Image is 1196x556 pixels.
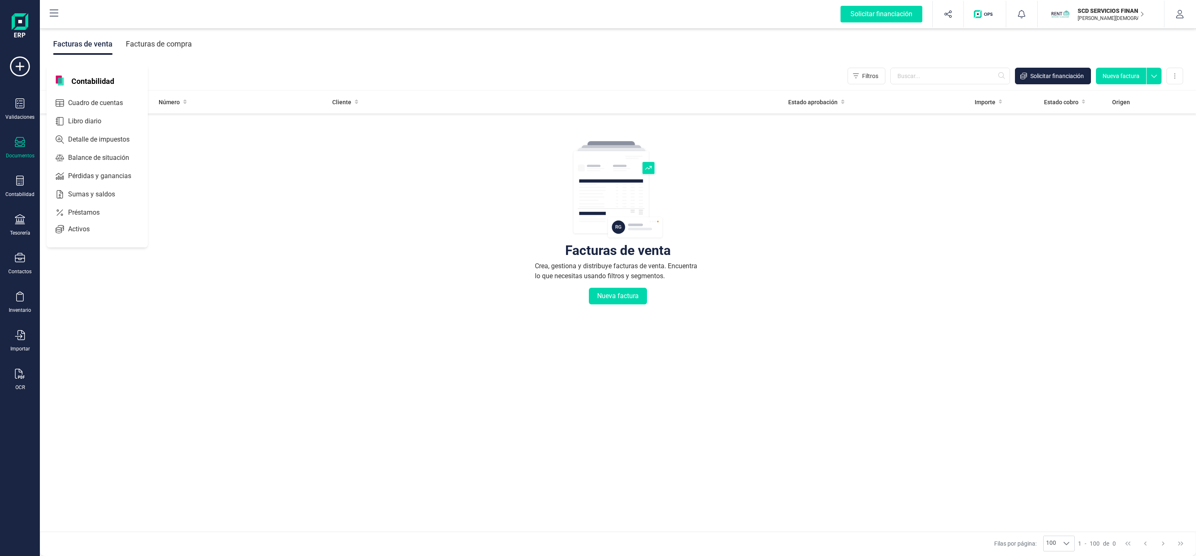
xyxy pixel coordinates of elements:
div: - [1078,539,1116,548]
div: Importar [10,345,30,352]
div: Facturas de venta [53,33,113,55]
span: Préstamos [65,208,115,218]
span: Detalle de impuestos [65,135,145,145]
button: Next Page [1155,536,1171,551]
p: SCD SERVICIOS FINANCIEROS SL [1078,7,1144,15]
button: First Page [1120,536,1136,551]
span: Filtros [862,72,878,80]
button: Last Page [1173,536,1189,551]
div: Facturas de compra [126,33,192,55]
div: Crea, gestiona y distribuye facturas de venta. Encuentra lo que necesitas usando filtros y segmen... [535,261,701,281]
span: Sumas y saldos [65,189,130,199]
p: [PERSON_NAME][DEMOGRAPHIC_DATA][DEMOGRAPHIC_DATA] [1078,15,1144,22]
span: Balance de situación [65,153,144,163]
span: Importe [975,98,995,106]
div: OCR [15,384,25,391]
span: Cliente [332,98,351,106]
span: Origen [1112,98,1130,106]
button: Solicitar financiación [1015,68,1091,84]
span: Activos [65,224,105,234]
input: Buscar... [890,68,1010,84]
button: Solicitar financiación [831,1,932,27]
button: Logo de OPS [969,1,1001,27]
span: de [1103,539,1109,548]
span: Estado aprobación [788,98,838,106]
div: Facturas de venta [565,246,671,255]
span: Cuadro de cuentas [65,98,138,108]
div: Contactos [8,268,32,275]
div: Validaciones [5,114,34,120]
img: img-empty-table.svg [572,140,664,240]
button: SCSCD SERVICIOS FINANCIEROS SL[PERSON_NAME][DEMOGRAPHIC_DATA][DEMOGRAPHIC_DATA] [1048,1,1154,27]
button: Previous Page [1137,536,1153,551]
div: Filas por página: [994,536,1075,551]
button: Nueva factura [1096,68,1146,84]
img: Logo de OPS [974,10,996,18]
button: Filtros [848,68,885,84]
span: Número [159,98,180,106]
div: Tesorería [10,230,30,236]
span: Estado cobro [1044,98,1078,106]
img: Logo Finanedi [12,13,28,40]
div: Solicitar financiación [841,6,922,22]
span: Pérdidas y ganancias [65,171,146,181]
span: Contabilidad [66,76,119,86]
span: Libro diario [65,116,116,126]
span: 100 [1090,539,1100,548]
div: Documentos [6,152,34,159]
div: Inventario [9,307,31,314]
button: Nueva factura [589,288,647,304]
span: 100 [1044,536,1059,551]
span: 0 [1113,539,1116,548]
img: SC [1051,5,1069,23]
span: Solicitar financiación [1030,72,1084,80]
div: Contabilidad [5,191,34,198]
span: 1 [1078,539,1081,548]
